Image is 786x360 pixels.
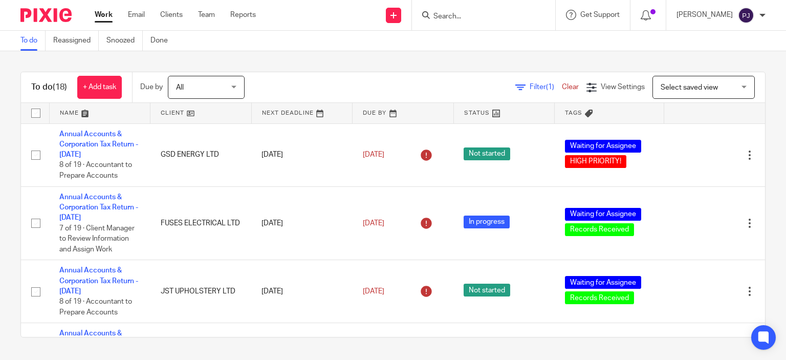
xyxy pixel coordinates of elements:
span: Records Received [565,291,634,304]
span: [DATE] [363,151,384,158]
a: Annual Accounts & Corporation Tax Return - [DATE] [59,194,138,222]
span: Not started [464,147,510,160]
p: Due by [140,82,163,92]
span: View Settings [601,83,645,91]
p: [PERSON_NAME] [676,10,733,20]
a: To do [20,31,46,51]
span: Tags [565,110,582,116]
span: (18) [53,83,67,91]
a: Reports [230,10,256,20]
span: Waiting for Assignee [565,276,641,289]
a: Annual Accounts & Corporation Tax Return - [DATE] [59,267,138,295]
a: Clear [562,83,579,91]
span: 8 of 19 · Accountant to Prepare Accounts [59,298,132,316]
span: [DATE] [363,288,384,295]
input: Search [432,12,525,22]
a: Snoozed [106,31,143,51]
a: Annual Accounts & Corporation Tax Return - [DATE] [59,131,138,159]
span: Filter [530,83,562,91]
span: [DATE] [363,220,384,227]
td: [DATE] [251,186,353,260]
span: Waiting for Assignee [565,140,641,153]
td: GSD ENERGY LTD [150,123,252,186]
span: Records Received [565,223,634,236]
td: FUSES ELECTRICAL LTD [150,186,252,260]
a: Annual Accounts & Corporation Tax Return - [DATE] [59,330,138,358]
span: In progress [464,216,510,228]
span: Waiting for Assignee [565,208,641,221]
span: (1) [546,83,554,91]
a: Team [198,10,215,20]
span: Not started [464,284,510,297]
a: Email [128,10,145,20]
h1: To do [31,82,67,93]
span: All [176,84,184,91]
a: Reassigned [53,31,99,51]
img: svg%3E [738,7,754,24]
span: Get Support [580,11,620,18]
span: HIGH PRIORITY! [565,155,626,168]
img: Pixie [20,8,72,22]
a: + Add task [77,76,122,99]
span: 8 of 19 · Accountant to Prepare Accounts [59,162,132,180]
span: Select saved view [661,84,718,91]
td: JST UPHOLSTERY LTD [150,260,252,323]
a: Done [150,31,176,51]
td: [DATE] [251,123,353,186]
span: 7 of 19 · Client Manager to Review Information and Assign Work [59,225,135,253]
a: Clients [160,10,183,20]
a: Work [95,10,113,20]
td: [DATE] [251,260,353,323]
